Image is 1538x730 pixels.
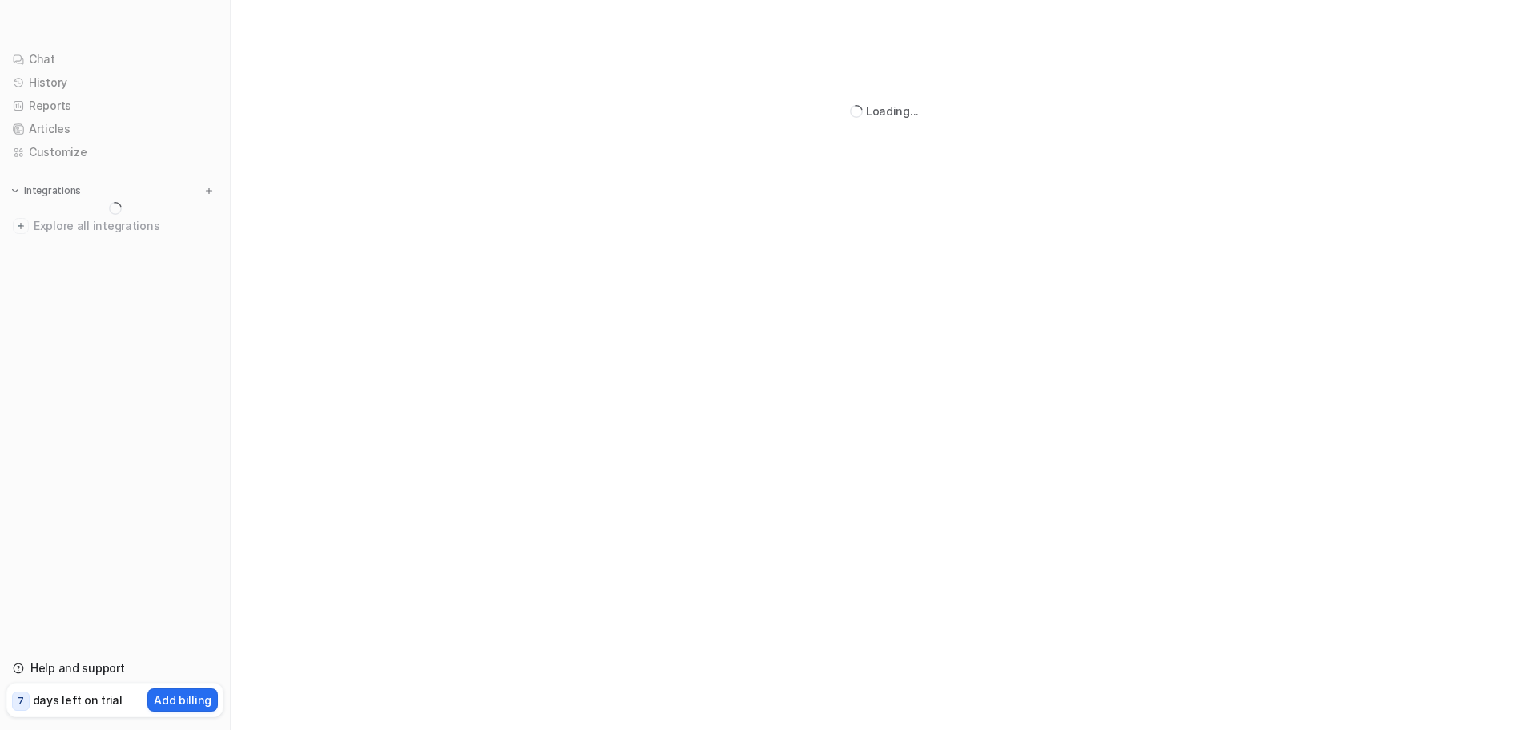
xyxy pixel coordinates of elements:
[154,692,211,708] p: Add billing
[6,657,223,680] a: Help and support
[866,103,919,119] div: Loading...
[6,141,223,163] a: Customize
[18,694,24,708] p: 7
[6,71,223,94] a: History
[147,688,218,712] button: Add billing
[6,183,86,199] button: Integrations
[6,215,223,237] a: Explore all integrations
[6,48,223,71] a: Chat
[6,118,223,140] a: Articles
[24,184,81,197] p: Integrations
[6,95,223,117] a: Reports
[34,213,217,239] span: Explore all integrations
[203,185,215,196] img: menu_add.svg
[33,692,123,708] p: days left on trial
[10,185,21,196] img: expand menu
[13,218,29,234] img: explore all integrations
